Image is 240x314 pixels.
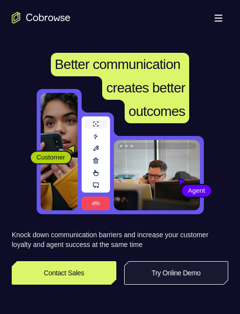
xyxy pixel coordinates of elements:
img: A customer support agent talking on the phone [114,140,200,210]
span: Better communication [55,57,180,72]
img: A series of tools used in co-browsing sessions [82,116,110,210]
a: Contact Sales [12,261,116,285]
p: Knock down communication barriers and increase your customer loyalty and agent success at the sam... [12,230,228,249]
span: creates better [106,80,185,95]
a: Go to the home page [12,12,70,23]
img: A customer holding their phone [41,93,78,210]
a: Try Online Demo [124,261,229,285]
